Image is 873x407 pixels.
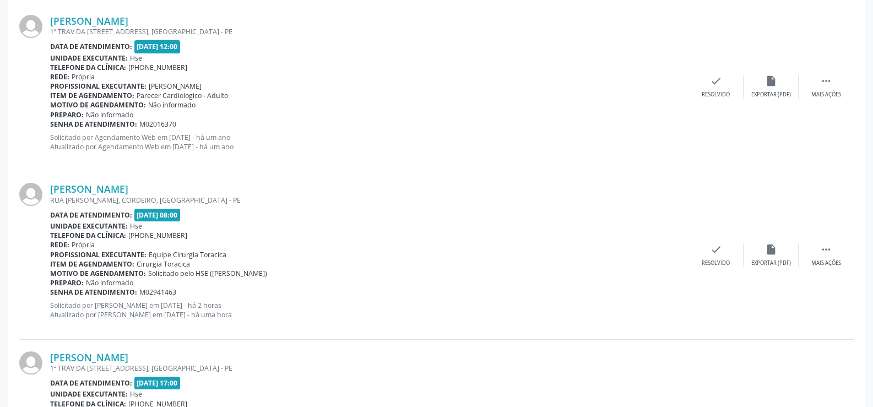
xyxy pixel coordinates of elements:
b: Data de atendimento: [50,210,132,220]
div: Resolvido [702,91,730,99]
b: Item de agendamento: [50,259,134,269]
i: check [710,243,722,256]
b: Item de agendamento: [50,91,134,100]
span: [DATE] 08:00 [134,209,181,221]
span: M02941463 [139,287,176,297]
p: Solicitado por Agendamento Web em [DATE] - há um ano Atualizado por Agendamento Web em [DATE] - h... [50,133,688,151]
span: Parecer Cardiologico - Adulto [137,91,228,100]
b: Unidade executante: [50,221,128,231]
span: M02016370 [139,120,176,129]
span: [PERSON_NAME] [149,82,202,91]
span: Não informado [148,100,196,110]
div: Mais ações [811,91,841,99]
i: insert_drive_file [765,75,777,87]
div: Exportar (PDF) [751,91,791,99]
i: insert_drive_file [765,243,777,256]
span: [PHONE_NUMBER] [128,231,187,240]
img: img [19,15,42,38]
span: Não informado [86,278,133,287]
div: Mais ações [811,259,841,267]
span: Não informado [86,110,133,120]
span: Equipe Cirurgia Toracica [149,250,226,259]
span: Hse [130,389,142,399]
b: Data de atendimento: [50,42,132,51]
b: Profissional executante: [50,250,147,259]
b: Rede: [50,72,69,82]
div: Exportar (PDF) [751,259,791,267]
b: Rede: [50,240,69,249]
b: Senha de atendimento: [50,287,137,297]
b: Preparo: [50,278,84,287]
i: check [710,75,722,87]
div: 1ª TRAV DA [STREET_ADDRESS], [GEOGRAPHIC_DATA] - PE [50,27,688,36]
i:  [820,243,832,256]
span: [DATE] 12:00 [134,40,181,53]
div: RUA [PERSON_NAME], CORDEIRO, [GEOGRAPHIC_DATA] - PE [50,196,688,205]
b: Senha de atendimento: [50,120,137,129]
b: Telefone da clínica: [50,231,126,240]
span: Hse [130,53,142,63]
a: [PERSON_NAME] [50,183,128,195]
a: [PERSON_NAME] [50,351,128,363]
span: Cirurgia Toracica [137,259,190,269]
b: Data de atendimento: [50,378,132,388]
a: [PERSON_NAME] [50,15,128,27]
span: Hse [130,221,142,231]
b: Unidade executante: [50,389,128,399]
div: Resolvido [702,259,730,267]
img: img [19,351,42,375]
b: Unidade executante: [50,53,128,63]
i:  [820,75,832,87]
span: [PHONE_NUMBER] [128,63,187,72]
b: Motivo de agendamento: [50,100,146,110]
div: 1ª TRAV DA [STREET_ADDRESS], [GEOGRAPHIC_DATA] - PE [50,363,688,373]
span: [DATE] 17:00 [134,377,181,389]
span: Solicitado pelo HSE ([PERSON_NAME]) [148,269,267,278]
img: img [19,183,42,206]
p: Solicitado por [PERSON_NAME] em [DATE] - há 2 horas Atualizado por [PERSON_NAME] em [DATE] - há u... [50,301,688,319]
span: Própria [72,240,95,249]
b: Preparo: [50,110,84,120]
b: Telefone da clínica: [50,63,126,72]
b: Motivo de agendamento: [50,269,146,278]
span: Própria [72,72,95,82]
b: Profissional executante: [50,82,147,91]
